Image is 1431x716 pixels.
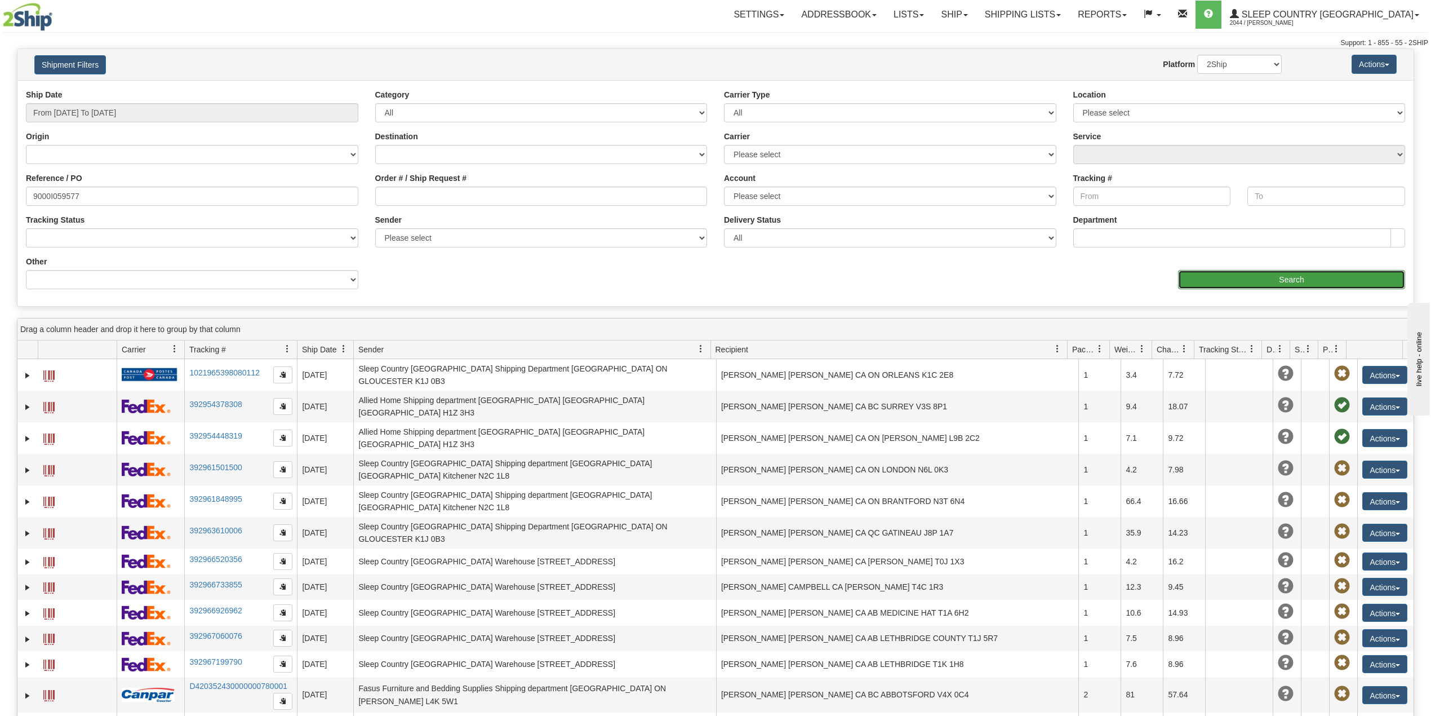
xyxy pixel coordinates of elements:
img: 2 - FedEx Express® [122,462,171,476]
td: [PERSON_NAME] [PERSON_NAME] CA QC GATINEAU J8P 1A7 [716,517,1079,549]
a: 392954448319 [189,431,242,440]
a: Label [43,685,55,703]
span: Pickup Not Assigned [1334,553,1350,568]
input: To [1247,187,1405,206]
img: 2 - FedEx Express® [122,431,171,445]
td: 2 [1078,677,1121,713]
a: Expand [22,608,33,619]
label: Category [375,89,410,100]
td: 7.5 [1121,626,1163,652]
a: Expand [22,370,33,381]
span: Sleep Country [GEOGRAPHIC_DATA] [1239,10,1414,19]
a: Label [43,603,55,621]
span: Pickup Not Assigned [1334,686,1350,702]
td: Sleep Country [GEOGRAPHIC_DATA] Warehouse [STREET_ADDRESS] [353,600,716,626]
a: Shipping lists [976,1,1069,29]
label: Service [1073,131,1101,142]
span: Tracking # [189,344,226,355]
a: Label [43,397,55,415]
td: Allied Home Shipping department [GEOGRAPHIC_DATA] [GEOGRAPHIC_DATA] [GEOGRAPHIC_DATA] H1Z 3H3 [353,422,716,454]
label: Destination [375,131,418,142]
td: [PERSON_NAME] [PERSON_NAME] CA ON BRANTFORD N3T 6N4 [716,485,1079,517]
div: grid grouping header [17,319,1414,341]
td: Sleep Country [GEOGRAPHIC_DATA] Warehouse [STREET_ADDRESS] [353,626,716,652]
img: 2 - FedEx Express® [122,494,171,508]
img: logo2044.jpg [3,3,52,31]
button: Actions [1362,604,1407,622]
td: 14.93 [1163,600,1205,626]
a: Tracking Status filter column settings [1242,339,1261,359]
a: Expand [22,690,33,701]
button: Actions [1362,553,1407,571]
td: 12.3 [1121,574,1163,600]
a: Expand [22,401,33,413]
td: 7.72 [1163,359,1205,391]
span: Pickup Not Assigned [1334,604,1350,620]
span: Pickup Not Assigned [1334,366,1350,382]
a: Label [43,552,55,570]
td: 4.2 [1121,454,1163,485]
td: [PERSON_NAME] [PERSON_NAME] CA BC SURREY V3S 8P1 [716,391,1079,422]
a: Reports [1069,1,1135,29]
button: Copy to clipboard [273,461,292,478]
span: Tracking Status [1199,344,1248,355]
a: 1021965398080112 [189,368,260,377]
td: 1 [1078,549,1121,574]
span: Pickup Not Assigned [1334,524,1350,540]
td: 1 [1078,626,1121,652]
button: Copy to clipboard [273,430,292,447]
span: Pickup Not Assigned [1334,630,1350,646]
a: Label [43,629,55,647]
a: Settings [725,1,793,29]
label: Department [1073,214,1117,226]
td: 8.96 [1163,651,1205,677]
button: Copy to clipboard [273,578,292,595]
span: Unknown [1278,461,1294,476]
span: Recipient [715,344,748,355]
span: Pickup Not Assigned [1334,655,1350,671]
a: Recipient filter column settings [1048,339,1067,359]
td: 1 [1078,485,1121,517]
td: [PERSON_NAME] CAMPBELL CA [PERSON_NAME] T4C 1R3 [716,574,1079,600]
td: 10.6 [1121,600,1163,626]
a: Label [43,492,55,510]
img: 20 - Canada Post [122,368,177,382]
span: Unknown [1278,630,1294,646]
span: Unknown [1278,686,1294,702]
td: 9.72 [1163,422,1205,454]
span: Pickup Successfully created [1334,397,1350,413]
a: Shipment Issues filter column settings [1299,339,1318,359]
a: 392966733855 [189,580,242,589]
td: 1 [1078,391,1121,422]
label: Delivery Status [724,214,781,226]
td: 1 [1078,600,1121,626]
a: 392963610006 [189,526,242,535]
span: Weight [1114,344,1138,355]
label: Order # / Ship Request # [375,173,467,184]
span: Carrier [122,344,146,355]
td: [DATE] [297,517,353,549]
a: 392954378308 [189,400,242,409]
label: Reference / PO [26,173,82,184]
img: 2 - FedEx Express® [122,580,171,594]
a: Expand [22,465,33,476]
span: Unknown [1278,492,1294,508]
span: Unknown [1278,524,1294,540]
span: Unknown [1278,366,1294,382]
button: Actions [1362,429,1407,447]
span: 2044 / [PERSON_NAME] [1230,17,1314,29]
a: Tracking # filter column settings [278,339,297,359]
td: 16.2 [1163,549,1205,574]
td: [DATE] [297,422,353,454]
label: Carrier [724,131,750,142]
td: [DATE] [297,485,353,517]
a: Addressbook [793,1,885,29]
span: Unknown [1278,397,1294,413]
button: Copy to clipboard [273,398,292,415]
td: [DATE] [297,600,353,626]
input: From [1073,187,1231,206]
td: Sleep Country [GEOGRAPHIC_DATA] Warehouse [STREET_ADDRESS] [353,574,716,600]
td: [DATE] [297,391,353,422]
span: Unknown [1278,429,1294,445]
button: Actions [1362,397,1407,416]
